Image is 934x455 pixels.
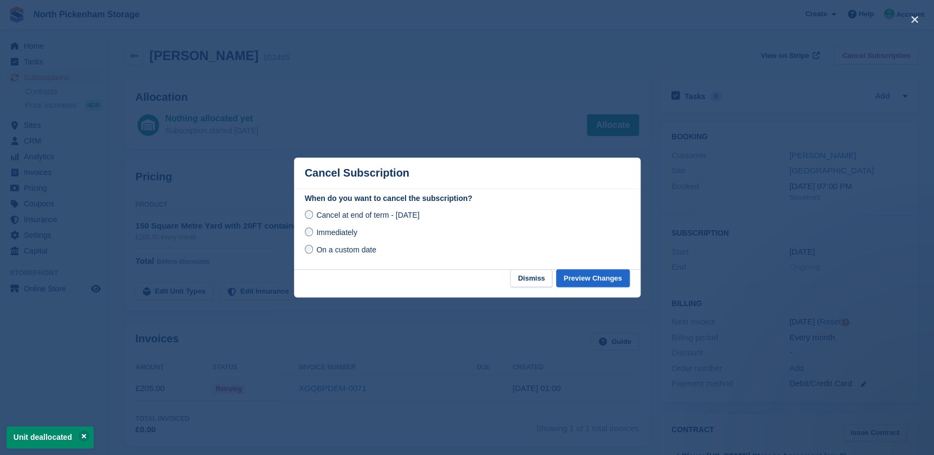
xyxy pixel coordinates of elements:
label: When do you want to cancel the subscription? [305,193,630,204]
input: Cancel at end of term - [DATE] [305,210,313,219]
span: Cancel at end of term - [DATE] [316,211,419,219]
p: Unit deallocated [6,426,94,448]
button: close [906,11,923,28]
button: Preview Changes [556,269,630,287]
input: On a custom date [305,245,313,253]
span: On a custom date [316,245,376,254]
span: Immediately [316,228,357,237]
input: Immediately [305,227,313,236]
button: Dismiss [510,269,552,287]
p: Cancel Subscription [305,167,409,179]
